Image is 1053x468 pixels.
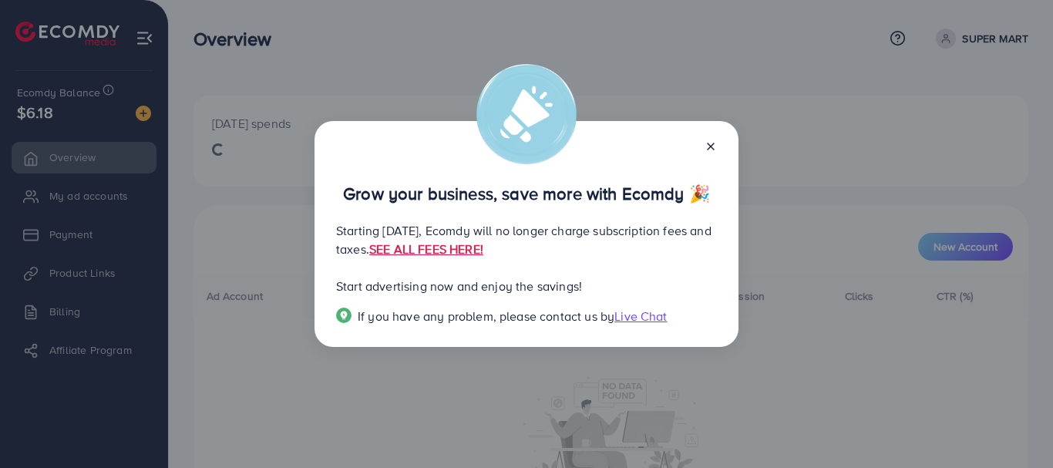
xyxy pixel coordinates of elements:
img: Popup guide [336,308,352,323]
span: If you have any problem, please contact us by [358,308,614,325]
p: Grow your business, save more with Ecomdy 🎉 [336,184,717,203]
img: alert [476,64,577,164]
span: Live Chat [614,308,667,325]
a: SEE ALL FEES HERE! [369,241,483,258]
p: Start advertising now and enjoy the savings! [336,277,717,295]
p: Starting [DATE], Ecomdy will no longer charge subscription fees and taxes. [336,221,717,258]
